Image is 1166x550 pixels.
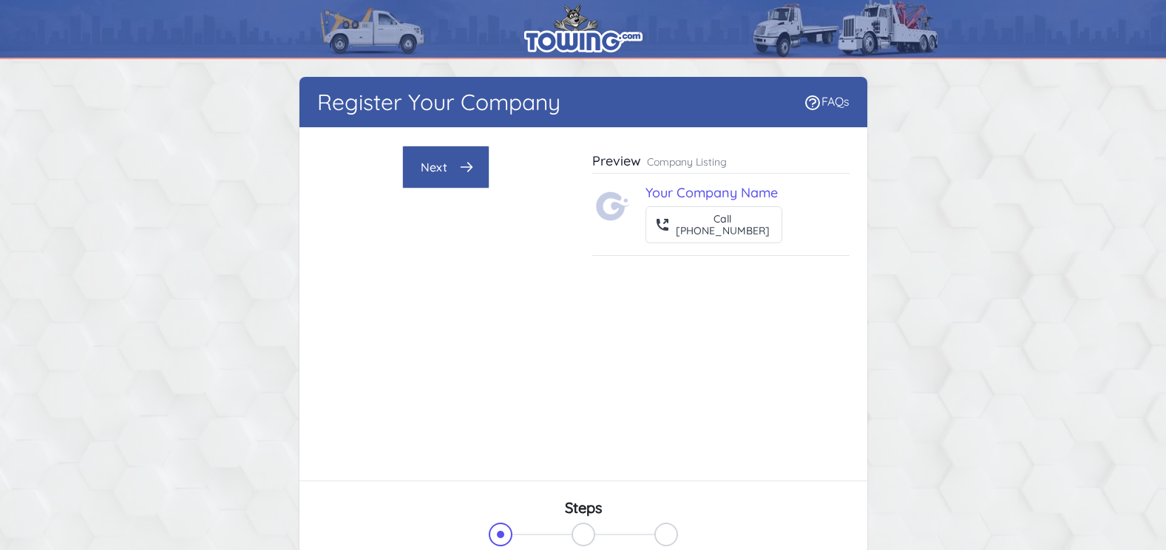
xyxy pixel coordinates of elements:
h1: Register Your Company [317,89,560,115]
img: logo.png [524,4,643,52]
a: Your Company Name [645,184,778,201]
h3: Steps [317,499,850,517]
button: Call[PHONE_NUMBER] [645,206,782,243]
h3: Preview [592,152,641,170]
p: Company Listing [647,155,727,169]
img: Towing.com Logo [595,189,631,224]
button: Next [402,146,489,189]
div: Call [PHONE_NUMBER] [676,213,770,237]
a: FAQs [804,94,850,109]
